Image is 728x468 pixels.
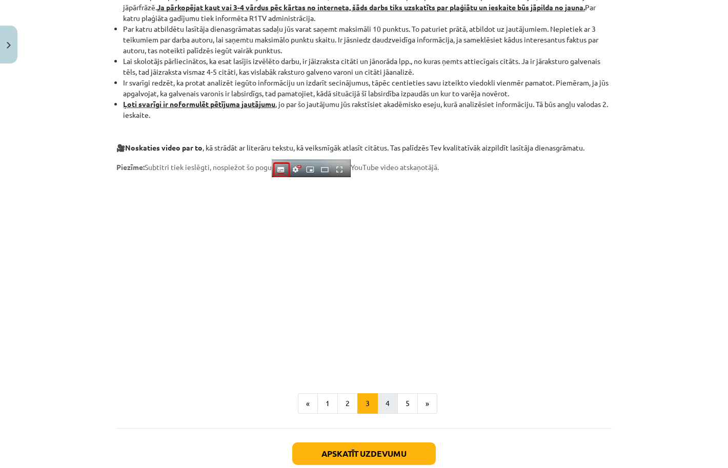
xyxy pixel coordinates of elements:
button: 2 [337,393,358,414]
button: » [417,393,437,414]
li: Lai skolotājs pārliecinātos, ka esat lasījis izvēlēto darbu, ir jāizraksta citāti un jānorāda lpp... [123,56,612,77]
button: « [298,393,318,414]
nav: Page navigation example [116,393,612,414]
button: 4 [377,393,398,414]
img: icon-close-lesson-0947bae3869378f0d4975bcd49f059093ad1ed9edebbc8119c70593378902aed.svg [7,42,11,49]
span: Subtitri tiek ieslēgti, nospiežot šo pogu YouTube video atskaņotājā. [116,162,439,172]
strong: Noskaties video par to [125,143,203,152]
strong: Ja pārkopējat kaut vai 3-4 vārdus pēc kārtas no interneta, šāds darbs tiks uzskatīts par plaģiātu... [157,3,585,12]
strong: Ļoti svarīgi ir noformulēt pētījuma jautājumu [123,99,275,109]
button: 1 [317,393,338,414]
button: Apskatīt uzdevumu [292,442,436,465]
strong: Piezīme: [116,162,145,172]
li: Ir svarīgi redzēt, ka protat analizēt iegūto informāciju un izdarīt secinājumus, tāpēc centieties... [123,77,612,99]
li: Par katru atbildētu lasītāja dienasgrāmatas sadaļu jūs varat saņemt maksimāli 10 punktus. To patu... [123,24,612,56]
p: 🎥 , kā strādāt ar literāru tekstu, kā veiksmīgāk atlasīt citātus. Tas palīdzēs Tev kvalitatīvāk a... [116,142,612,153]
button: 3 [357,393,378,414]
button: 5 [397,393,418,414]
li: , jo par šo jautājumu jūs rakstīsiet akadēmisko eseju, kurā analizēsiet informāciju. Tā būs angļu... [123,99,612,120]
